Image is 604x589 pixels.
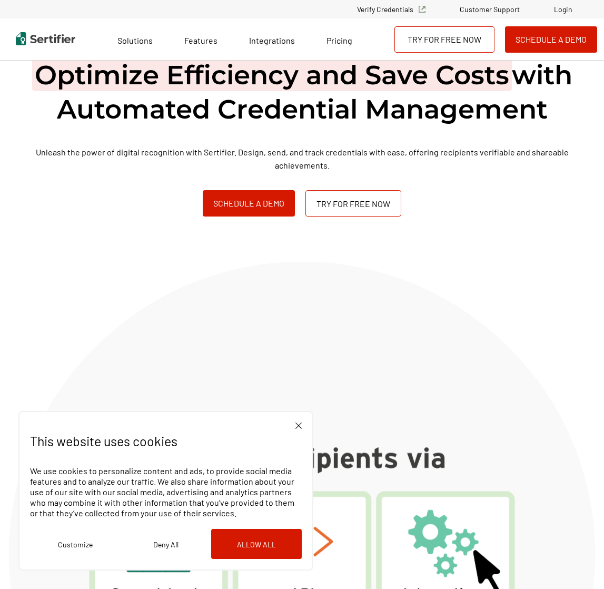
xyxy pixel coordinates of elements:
button: Customize [30,529,121,559]
span: Schedule a Demo [516,36,587,43]
a: Login [554,5,572,14]
a: Try for Free Now [305,190,401,217]
span: Try for Free Now [316,199,390,209]
iframe: Chat Widget [551,538,604,589]
span: Integrations [249,35,295,45]
span: We use cookies to personalize content and ads, to provide social media features and to analyze ou... [30,466,294,518]
a: Try for Free Now [394,26,494,53]
button: Schedule a Demo [505,26,597,53]
a: Customer Support [460,5,520,14]
span: This website uses cookies [30,433,177,449]
span: Try for Free Now [408,34,481,44]
span: Schedule a Demo [213,200,284,207]
span: Features [184,35,217,45]
a: Pricing [326,33,352,46]
span: Deny All [153,541,179,548]
span: Solutions [117,35,153,45]
span: Customize [58,541,93,548]
img: Verified [419,6,425,13]
g: Upload Recipients via [160,447,444,474]
img: Cookie Popup Close [295,423,302,429]
button: Deny All [121,529,211,559]
a: Verify Credentials [357,5,425,14]
img: Sertifier | Digital Credentialing Platform [16,32,75,45]
button: Schedule a Demo [203,190,295,217]
span: Pricing [326,35,352,45]
span: Optimize Efficiency and Save Costs [35,59,509,91]
button: Allow All [211,529,302,559]
span: Verify Credentials [357,5,413,14]
a: Integrations [249,33,295,46]
span: Allow All [237,541,276,548]
span: Unleash the power of digital recognition with Sertifier. Design, send, and track credentials with... [36,147,569,170]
